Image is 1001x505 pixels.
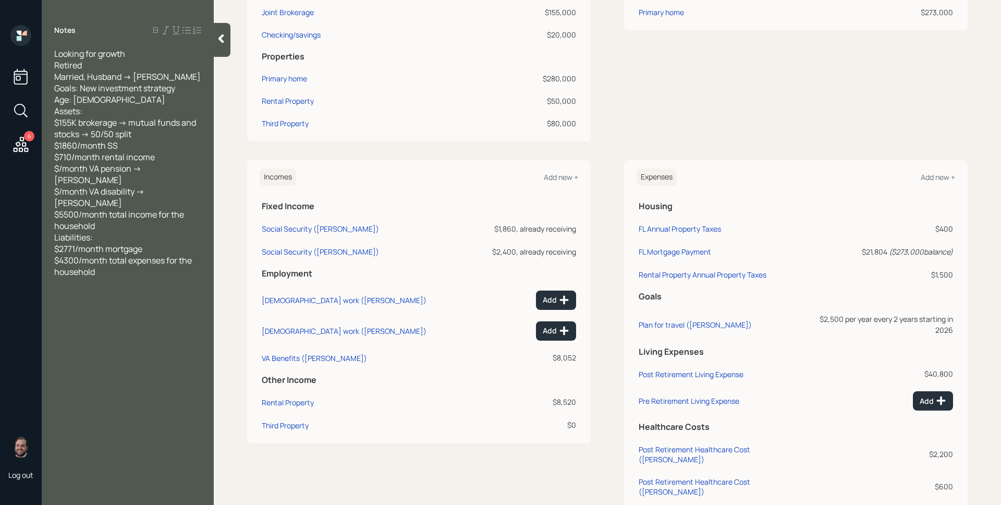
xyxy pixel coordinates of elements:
[810,269,953,280] div: $1,500
[639,292,953,302] h5: Goals
[54,48,201,278] span: Looking for growth Retired Married, Husband -> [PERSON_NAME] Goals: New investment strategy Age: ...
[461,29,576,40] div: $20,000
[262,95,314,106] div: Rental Property
[262,73,307,84] div: Primary home
[639,444,805,464] div: Post Retirement Healthcare Cost ([PERSON_NAME])
[543,295,569,305] div: Add
[810,481,953,492] div: $600
[810,449,953,460] div: $2,200
[471,352,576,363] div: $8,052
[471,396,576,407] div: $8,520
[639,247,711,257] div: FL Mortgage Payment
[639,396,739,406] div: Pre Retirement Living Expense
[262,398,314,407] div: Rental Property
[54,25,76,35] label: Notes
[639,224,721,234] div: FL Annual Property Taxes
[461,95,576,106] div: $50,000
[262,118,309,129] div: Third Property
[536,291,576,310] button: Add
[639,422,953,432] h5: Healthcare Costs
[913,391,953,411] button: Add
[639,320,752,330] div: Plan for travel ([PERSON_NAME])
[461,73,576,84] div: $280,000
[262,7,314,18] div: Joint Brokerage
[262,247,379,257] div: Social Security ([PERSON_NAME])
[639,7,684,18] div: Primary home
[810,223,953,234] div: $400
[544,172,578,182] div: Add new +
[810,246,953,257] div: $21,804
[637,169,677,186] h6: Expenses
[889,247,953,257] i: ( $273,000 balance)
[639,347,953,357] h5: Living Expenses
[24,131,34,141] div: 6
[461,7,576,18] div: $155,000
[920,395,946,406] div: Add
[262,52,576,62] h5: Properties
[639,369,743,379] div: Post Retirement Living Expense
[262,375,576,385] h5: Other Income
[639,270,766,280] div: Rental Property Annual Property Taxes
[262,295,426,305] div: [DEMOGRAPHIC_DATA] work ([PERSON_NAME])
[536,321,576,341] button: Add
[10,437,31,458] img: james-distasi-headshot.png
[461,118,576,129] div: $80,000
[810,368,953,379] div: $40,800
[8,470,33,480] div: Log out
[921,172,955,182] div: Add new +
[471,246,576,257] div: $2,400, already receiving
[262,29,321,40] div: Checking/savings
[262,269,576,279] h5: Employment
[262,201,576,211] h5: Fixed Income
[260,169,296,186] h6: Incomes
[639,477,805,497] div: Post Retirement Healthcare Cost ([PERSON_NAME])
[471,223,576,234] div: $1,860, already receiving
[262,420,309,430] div: Third Property
[543,326,569,336] div: Add
[471,419,576,430] div: $0
[262,326,426,336] div: [DEMOGRAPHIC_DATA] work ([PERSON_NAME])
[810,314,953,335] div: $2,500 per year every 2 years starting in 2026
[262,353,367,363] div: VA Benefits ([PERSON_NAME])
[639,201,953,211] h5: Housing
[262,224,379,234] div: Social Security ([PERSON_NAME])
[822,7,953,18] div: $273,000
